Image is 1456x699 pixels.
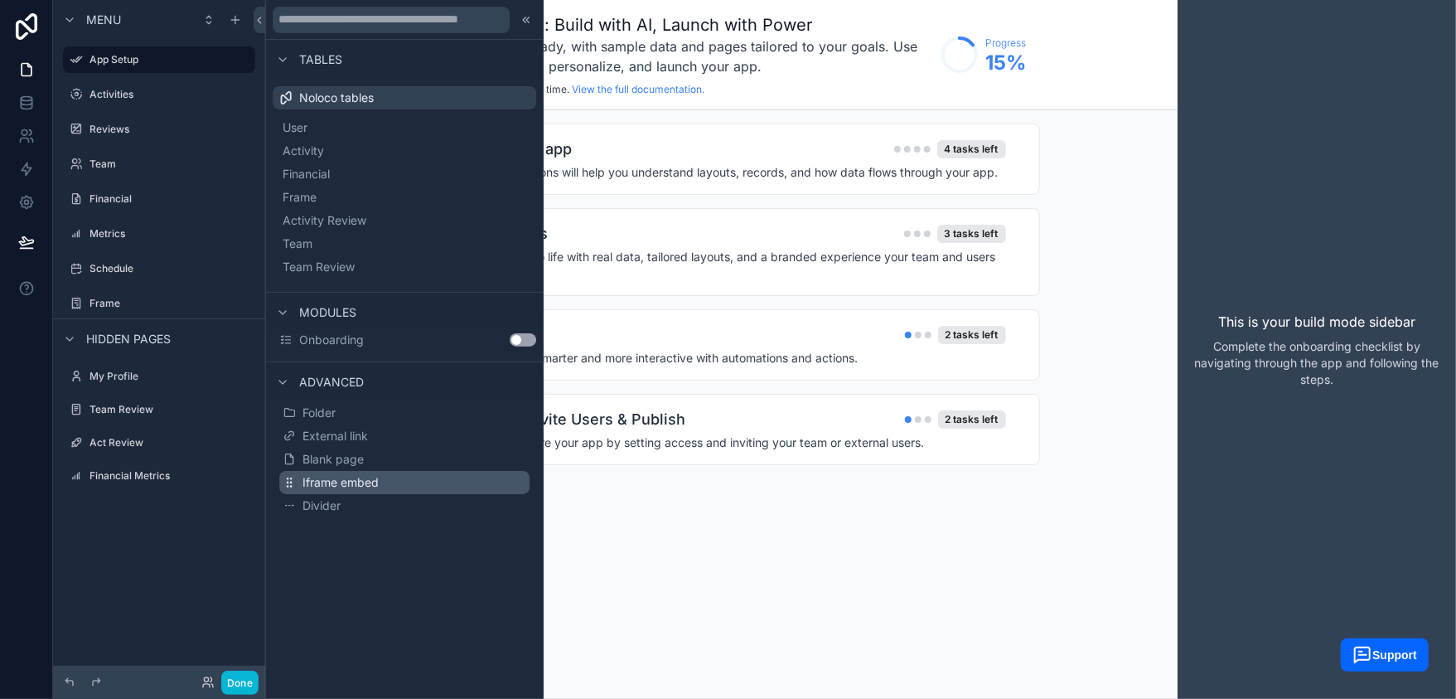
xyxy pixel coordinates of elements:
a: Activities [63,81,255,108]
span: Team [283,235,312,252]
a: Act Review [63,430,255,456]
button: Folder [279,401,530,425]
label: Schedule [89,262,252,275]
a: Reviews [63,116,255,143]
button: Team Review [279,255,530,279]
span: Menu [86,12,121,28]
a: Financial Metrics [63,463,255,489]
span: Team Review [283,259,355,275]
button: Iframe embed [279,471,530,494]
p: Complete the onboarding checklist by navigating through the app and following the steps. [1191,338,1443,388]
button: Activity [279,139,530,163]
span: Blank page [302,451,364,468]
button: Frame [279,186,530,209]
label: Frame [89,297,252,310]
label: Financial Metrics [89,469,252,483]
button: Activity Review [279,209,530,232]
h3: Your Noloco app is ready, with sample data and pages tailored to your goals. Use these steps to i... [404,36,933,76]
span: Support [1372,648,1417,662]
a: App Setup [63,46,255,73]
span: Iframe embed [302,474,379,491]
span: Advanced [299,374,364,391]
a: Financial [63,186,255,212]
button: Divider [279,494,530,517]
span: Financial [283,166,330,182]
a: Team Review [63,396,255,423]
span: Folder [302,405,336,421]
a: Schedule [63,255,255,282]
span: External link [302,428,368,444]
a: Metrics [63,221,255,247]
button: Team [279,232,530,255]
a: My Profile [63,363,255,390]
label: Reviews [89,123,252,136]
h1: Noloco Quickstart: Build with AI, Launch with Power [404,13,933,36]
span: Noloco tables [299,90,374,106]
label: Team Review [89,403,252,416]
label: Team [89,158,252,171]
a: Frame [63,290,255,317]
button: User [279,116,530,139]
label: Activities [89,88,252,101]
span: Activity [283,143,324,159]
button: Blank page [279,448,530,471]
span: Progress [986,36,1027,50]
span: Hidden pages [86,331,171,347]
span: Tables [299,51,342,68]
span: Divider [302,498,341,514]
button: Done [221,671,259,695]
p: This is your build mode sidebar [1218,312,1415,332]
span: User [283,119,307,136]
span: Frame [283,189,317,206]
span: Onboarding [299,332,364,348]
span: 15 % [986,50,1027,76]
label: Metrics [89,227,252,240]
label: Act Review [89,436,252,449]
img: widget_launcher_white.svg [1352,645,1372,665]
button: External link [279,425,530,448]
label: My Profile [89,370,252,383]
span: Modules [299,304,356,321]
a: View the full documentation. [573,83,705,95]
span: Activity Review [283,212,366,229]
label: Financial [89,192,252,206]
label: App Setup [89,53,245,66]
button: Financial [279,163,530,186]
a: Team [63,151,255,177]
